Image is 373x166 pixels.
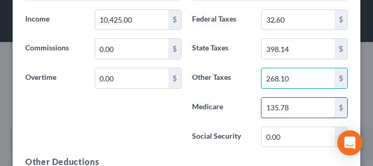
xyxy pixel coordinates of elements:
[187,9,256,30] label: Federal Taxes
[335,39,347,59] div: $
[187,97,256,118] label: Medicare
[335,98,347,118] div: $
[187,127,256,148] label: Social Security
[168,68,181,88] div: $
[95,68,168,88] input: 0.00
[261,98,335,118] input: 0.00
[20,68,89,89] label: Overtime
[335,127,347,147] div: $
[261,68,335,88] input: 0.00
[95,10,168,30] input: 0.00
[187,68,256,89] label: Other Taxes
[168,10,181,30] div: $
[168,39,181,59] div: $
[261,127,335,147] input: 0.00
[95,39,168,59] input: 0.00
[261,39,335,59] input: 0.00
[25,14,49,23] span: Income
[335,10,347,30] div: $
[261,10,335,30] input: 0.00
[187,38,256,59] label: State Taxes
[20,38,89,59] label: Commissions
[337,130,362,155] div: Open Intercom Messenger
[335,68,347,88] div: $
